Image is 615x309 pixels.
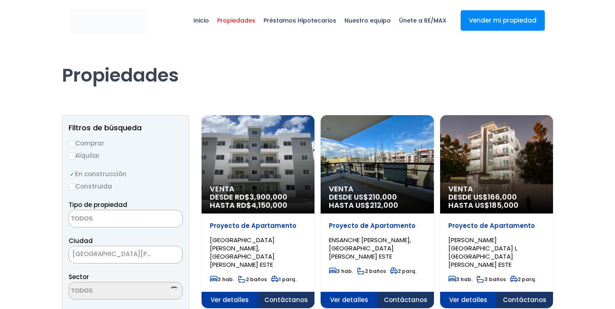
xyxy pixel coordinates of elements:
[340,8,395,33] span: Nuestro equipo
[69,184,75,190] input: Construida
[510,276,536,283] span: 2 parq.
[488,192,517,202] span: 166,000
[69,138,183,148] label: Comprar
[238,276,267,283] span: 2 baños
[210,276,234,283] span: 3 hab.
[69,248,162,260] span: SANTO DOMINGO ESTE
[258,292,315,308] span: Contáctanos
[69,153,75,159] input: Alquilar
[202,115,314,308] a: Venta DESDE RD$3,900,000 HASTA RD$4,150,000Proyecto de Apartamento[GEOGRAPHIC_DATA][PERSON_NAME],...
[210,185,306,193] span: Venta
[210,236,275,269] span: [GEOGRAPHIC_DATA][PERSON_NAME], [GEOGRAPHIC_DATA][PERSON_NAME] ESTE
[329,193,425,209] span: DESDE US$
[368,192,397,202] span: 210,000
[489,200,519,210] span: 185,000
[329,236,411,261] span: ENSANCHE [PERSON_NAME], [GEOGRAPHIC_DATA][PERSON_NAME] ESTE
[69,236,93,245] span: Ciudad
[370,200,398,210] span: 212,000
[162,248,174,261] button: Remove all items
[357,268,386,275] span: 2 baños
[329,222,425,230] p: Proyecto de Apartamento
[390,268,416,275] span: 2 parq.
[62,41,553,86] h1: Propiedades
[213,8,259,33] span: Propiedades
[377,292,434,308] span: Contáctanos
[69,273,89,281] span: Sector
[69,171,75,178] input: En construcción
[69,150,183,161] label: Alquilar
[395,8,450,33] span: Únete a RE/MAX
[329,268,353,275] span: 3 hab.
[69,141,75,147] input: Comprar
[259,8,340,33] span: Préstamos Hipotecarios
[271,276,296,283] span: 1 parq.
[321,115,434,308] a: Venta DESDE US$210,000 HASTA US$212,000Proyecto de ApartamentoENSANCHE [PERSON_NAME], [GEOGRAPHIC...
[170,251,174,259] span: ×
[210,201,306,209] span: HASTA RD$
[202,292,258,308] span: Ver detalles
[329,185,425,193] span: Venta
[329,201,425,209] span: HASTA US$
[461,10,545,31] a: Vender mi propiedad
[448,185,545,193] span: Venta
[440,292,497,308] span: Ver detalles
[496,292,553,308] span: Contáctanos
[477,276,506,283] span: 3 baños
[440,115,553,308] a: Venta DESDE US$166,000 HASTA US$185,000Proyecto de Apartamento[PERSON_NAME][GEOGRAPHIC_DATA] I, [...
[448,201,545,209] span: HASTA US$
[69,246,183,264] span: SANTO DOMINGO ESTE
[69,200,127,209] span: Tipo de propiedad
[448,236,517,269] span: [PERSON_NAME][GEOGRAPHIC_DATA] I, [GEOGRAPHIC_DATA][PERSON_NAME] ESTE
[69,282,149,300] textarea: Search
[210,193,306,209] span: DESDE RD$
[69,181,183,191] label: Construida
[69,210,149,228] textarea: Search
[189,8,213,33] span: Inicio
[70,9,148,33] img: remax-metropolitana-logo
[250,192,287,202] span: 3,900,000
[251,200,287,210] span: 4,150,000
[448,276,473,283] span: 3 hab.
[448,193,545,209] span: DESDE US$
[210,222,306,230] p: Proyecto de Apartamento
[321,292,377,308] span: Ver detalles
[69,169,183,179] label: En construcción
[448,222,545,230] p: Proyecto de Apartamento
[69,124,183,132] h2: Filtros de búsqueda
